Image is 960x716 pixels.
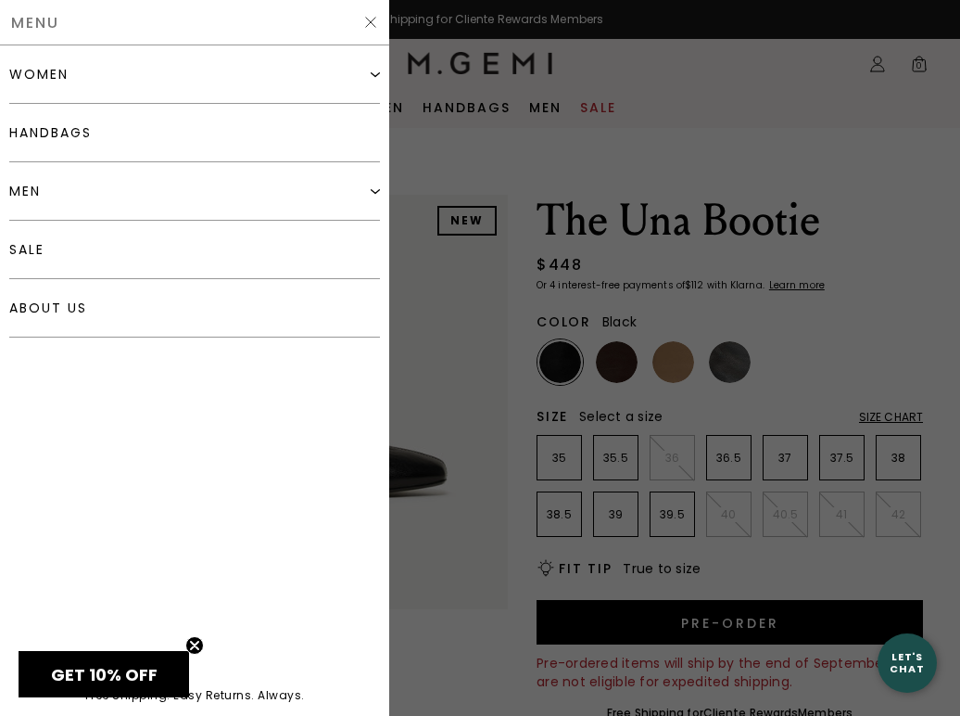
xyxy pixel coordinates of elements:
[9,104,380,162] a: handbags
[11,16,59,30] span: Menu
[878,651,937,674] div: Let's Chat
[9,221,380,279] a: sale
[51,663,158,686] span: GET 10% OFF
[9,184,41,198] div: men
[363,15,378,30] img: Hide Slider
[371,186,380,196] img: Expand
[371,70,380,79] img: Expand
[19,651,189,697] div: GET 10% OFFClose teaser
[185,636,204,655] button: Close teaser
[9,67,69,82] div: women
[9,279,380,338] a: about us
